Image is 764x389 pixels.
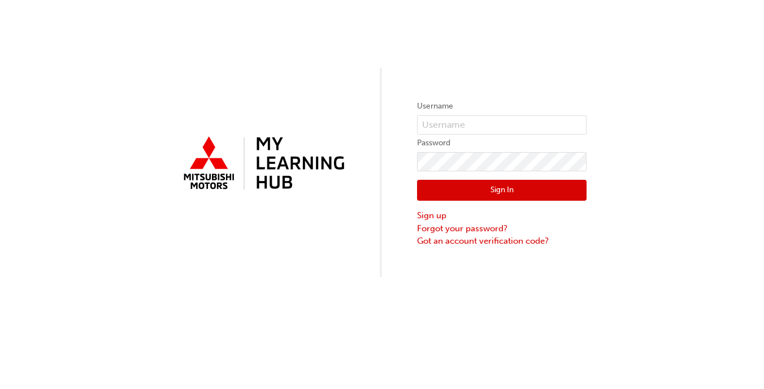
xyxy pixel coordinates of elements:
img: mmal [177,132,347,196]
a: Got an account verification code? [417,235,587,248]
label: Password [417,136,587,150]
a: Forgot your password? [417,222,587,235]
a: Sign up [417,209,587,222]
button: Sign In [417,180,587,201]
label: Username [417,100,587,113]
input: Username [417,115,587,135]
